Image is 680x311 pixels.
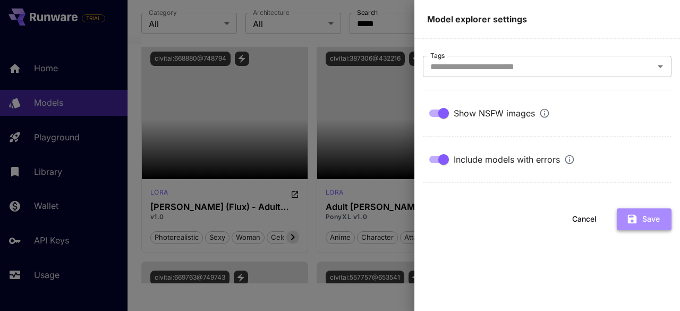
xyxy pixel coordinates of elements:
button: Cancel [560,208,608,230]
button: Save [617,208,671,230]
p: Model explorer settings [427,13,667,26]
label: Tags [430,51,445,60]
svg: This option will show up models that might be broken [564,154,575,165]
svg: This option will display nsfw images [539,108,550,119]
iframe: Chat Widget [627,260,680,311]
button: Open [653,59,668,74]
div: Include models with errors [454,153,575,166]
div: Show NSFW images [454,107,550,120]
